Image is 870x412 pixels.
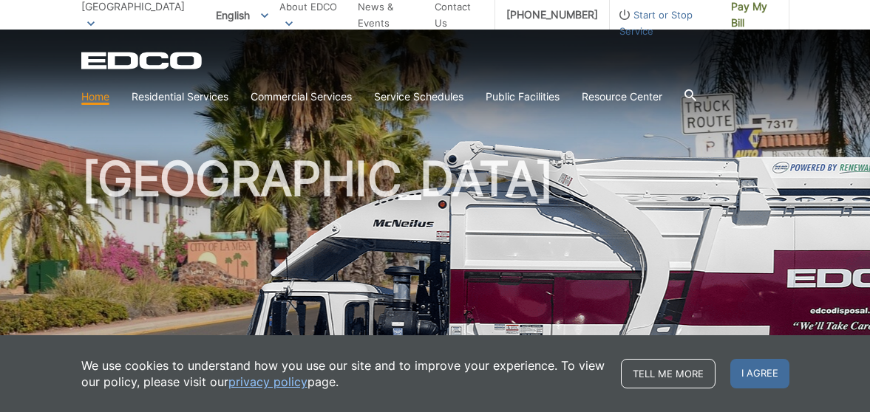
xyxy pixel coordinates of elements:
[374,89,463,105] a: Service Schedules
[730,359,789,388] span: I agree
[486,89,560,105] a: Public Facilities
[251,89,352,105] a: Commercial Services
[228,374,307,390] a: privacy policy
[205,3,279,27] span: English
[81,89,109,105] a: Home
[621,359,716,388] a: Tell me more
[81,357,606,390] p: We use cookies to understand how you use our site and to improve your experience. To view our pol...
[132,89,228,105] a: Residential Services
[81,52,204,69] a: EDCD logo. Return to the homepage.
[582,89,662,105] a: Resource Center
